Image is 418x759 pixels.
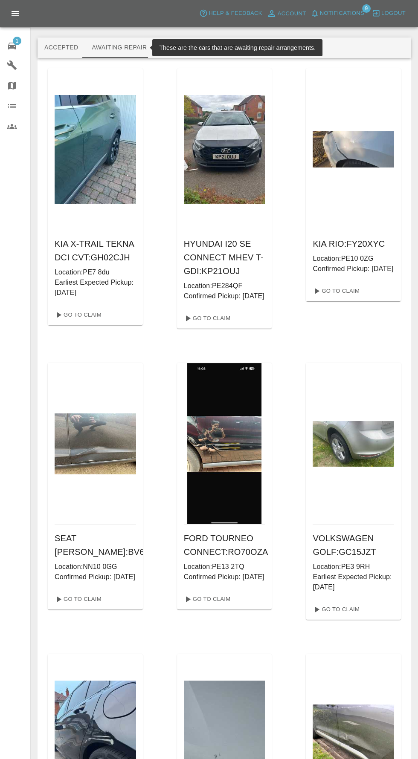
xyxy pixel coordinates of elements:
button: Notifications [308,7,366,20]
button: In Repair [154,38,199,58]
span: 1 [13,37,21,45]
p: Earliest Expected Pickup: [DATE] [313,572,394,592]
h6: KIA X-TRAIL TEKNA DCI CVT : GH02CJH [55,237,136,264]
button: Logout [370,7,408,20]
button: Repaired [198,38,244,58]
h6: VOLKSWAGEN GOLF : GC15JZT [313,531,394,559]
p: Confirmed Pickup: [DATE] [184,572,265,582]
span: 9 [362,4,371,13]
a: Account [264,7,308,20]
a: Go To Claim [309,284,362,298]
p: Location: NN10 0GG [55,562,136,572]
button: Open drawer [5,3,26,24]
a: Go To Claim [180,312,233,325]
p: Confirmed Pickup: [DATE] [55,572,136,582]
p: Confirmed Pickup: [DATE] [313,264,394,274]
a: Go To Claim [51,308,104,322]
a: Go To Claim [51,592,104,606]
span: Logout [381,9,406,18]
p: Location: PE10 0ZG [313,254,394,264]
span: Help & Feedback [209,9,262,18]
h6: SEAT [PERSON_NAME] : BV69HVW [55,531,136,559]
span: Notifications [320,9,364,18]
span: Account [278,9,306,19]
p: Confirmed Pickup: [DATE] [184,291,265,301]
button: Awaiting Repair [85,38,154,58]
a: Go To Claim [180,592,233,606]
h6: HYUNDAI I20 SE CONNECT MHEV T-GDI : KP21OUJ [184,237,265,278]
p: Earliest Expected Pickup: [DATE] [55,277,136,298]
h6: KIA RIO : FY20XYC [313,237,394,251]
p: Location: PE7 8du [55,267,136,277]
button: Accepted [38,38,85,58]
a: Go To Claim [309,603,362,616]
p: Location: PE3 9RH [313,562,394,572]
h6: FORD TOURNEO CONNECT : RO70OZA [184,531,265,559]
p: Location: PE284QF [184,281,265,291]
button: Help & Feedback [197,7,264,20]
button: Paid [244,38,282,58]
p: Location: PE13 2TQ [184,562,265,572]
